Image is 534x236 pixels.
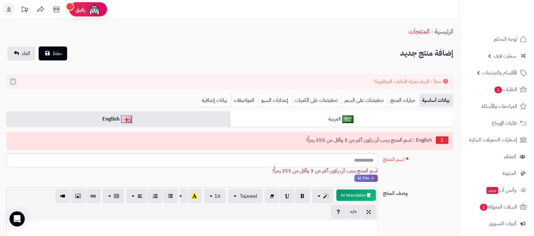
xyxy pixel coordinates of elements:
[258,94,292,107] a: إعدادات السيو
[494,85,517,94] span: الطلبات
[482,68,517,77] span: الأقسام والمنتجات
[230,111,454,127] a: العربية
[481,102,517,111] span: المراجعات والأسئلة
[491,17,528,30] img: logo-2.png
[493,52,516,60] span: سمارت لايف
[400,47,453,60] h2: إضافة منتج جديد
[489,219,516,228] span: أدوات التسويق
[53,50,62,57] span: حفظ
[214,192,221,200] span: 16
[88,3,101,16] img: ai-face.png
[228,189,262,203] button: Tajawal
[22,50,30,57] span: الغاء
[494,86,502,93] span: 1
[10,78,16,85] button: ×
[464,183,530,198] a: وآتس آبجديد
[464,166,530,181] a: المدونة
[464,216,530,231] a: أدوات التسويق
[75,6,86,13] span: رفيق
[469,135,517,144] span: إشعارات التحويلات البنكية
[6,111,230,127] a: English
[6,167,378,175] div: اسم المنتج يجب أن يكون أكبر من 3 وأقل من 255 رمزاً!
[39,47,67,60] button: حفظ
[6,75,453,89] div: خطأ : الرجاء تعبئة الخانات المطلوبة!
[486,187,498,194] span: جديد
[342,115,353,123] img: العربية
[464,149,530,164] a: العملاء
[199,94,231,107] a: بيانات إضافية
[464,115,530,131] a: طلبات الإرجاع
[486,186,516,195] span: وآتس آب
[380,187,456,197] label: وصف المنتج
[479,202,517,211] span: السلات المتروكة
[10,211,25,227] div: Open Intercom Messenger
[121,115,132,123] img: English
[354,175,378,182] span: انقر لاستخدام رفيقك الذكي
[341,94,387,107] a: تخفيضات على السعر
[387,94,419,107] a: خيارات المنتج
[409,27,429,36] a: المنتجات
[11,135,448,145] li: English : اسم المنتج يجب أن يكون أكبر من 3 وأقل من 255 رمزاً!
[464,99,530,114] a: المراجعات والأسئلة
[464,132,530,147] a: إشعارات التحويلات البنكية
[502,169,516,178] span: المدونة
[464,32,530,47] a: لوحة التحكم
[7,47,35,60] a: الغاء
[492,119,517,127] span: طلبات الإرجاع
[464,82,530,97] a: الطلبات1
[17,3,33,17] a: تحديثات المنصة
[240,192,257,200] span: Tajawal
[464,199,530,214] a: السلات المتروكة1
[419,94,453,107] a: بيانات أساسية
[336,189,376,201] button: 📝 AI Description
[480,204,487,211] span: 1
[292,94,341,107] a: تخفيضات على الكميات
[204,189,226,203] button: 16
[231,94,258,107] a: المواصفات
[504,152,516,161] span: العملاء
[435,27,453,36] a: الرئيسية
[494,35,517,44] span: لوحة التحكم
[380,153,456,163] label: اسم المنتج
